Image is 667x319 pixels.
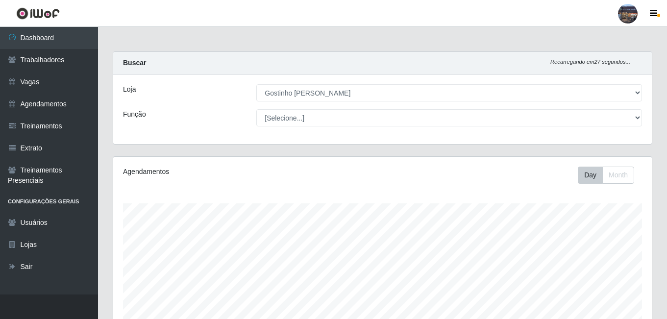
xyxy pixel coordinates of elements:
[16,7,60,20] img: CoreUI Logo
[123,109,146,120] label: Função
[578,167,634,184] div: First group
[123,167,331,177] div: Agendamentos
[550,59,630,65] i: Recarregando em 27 segundos...
[123,84,136,95] label: Loja
[602,167,634,184] button: Month
[578,167,642,184] div: Toolbar with button groups
[578,167,603,184] button: Day
[123,59,146,67] strong: Buscar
